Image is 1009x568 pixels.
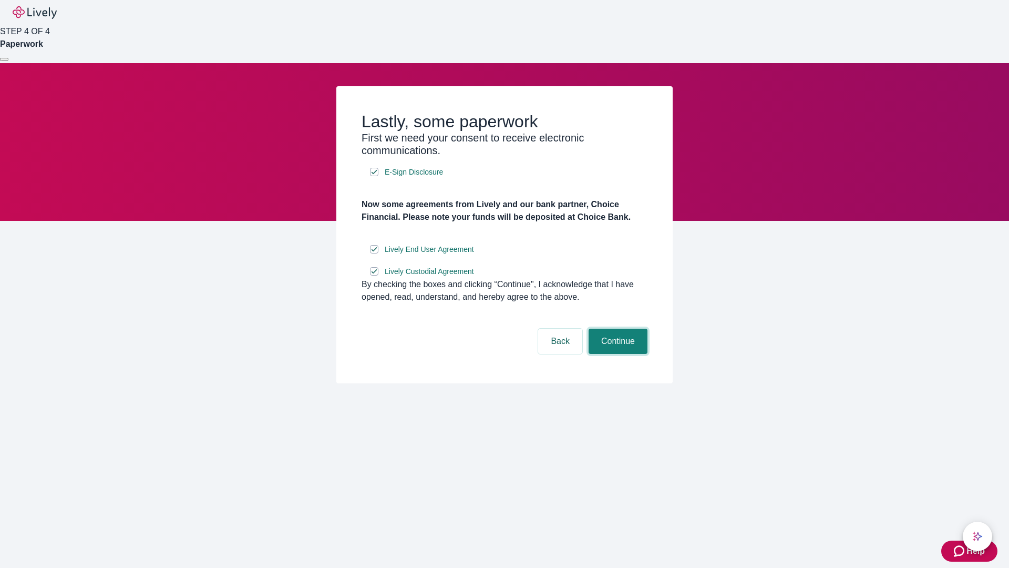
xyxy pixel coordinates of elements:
[966,545,985,557] span: Help
[362,111,647,131] h2: Lastly, some paperwork
[13,6,57,19] img: Lively
[385,266,474,277] span: Lively Custodial Agreement
[362,131,647,157] h3: First we need your consent to receive electronic communications.
[383,243,476,256] a: e-sign disclosure document
[941,541,997,562] button: Zendesk support iconHelp
[362,198,647,224] h4: Now some agreements from Lively and our bank partner, Choice Financial. Please note your funds wi...
[385,167,443,178] span: E-Sign Disclosure
[383,166,445,179] a: e-sign disclosure document
[385,244,474,255] span: Lively End User Agreement
[963,522,992,551] button: chat
[589,329,647,354] button: Continue
[972,531,983,542] svg: Lively AI Assistant
[954,545,966,557] svg: Zendesk support icon
[538,329,582,354] button: Back
[383,265,476,278] a: e-sign disclosure document
[362,278,647,303] div: By checking the boxes and clicking “Continue", I acknowledge that I have opened, read, understand...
